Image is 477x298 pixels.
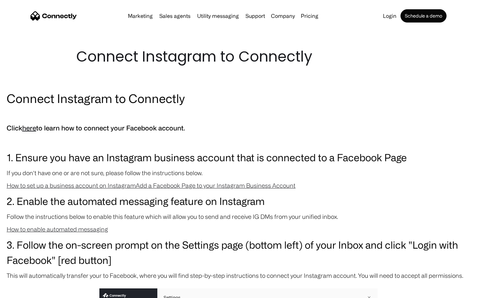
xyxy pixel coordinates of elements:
[271,11,295,21] div: Company
[380,13,399,19] a: Login
[7,110,470,119] p: ‍
[76,46,401,67] h1: Connect Instagram to Connectly
[7,137,470,146] p: ‍
[194,13,241,19] a: Utility messaging
[7,90,470,107] h2: Connect Instagram to Connectly
[7,212,470,221] p: Follow the instructions below to enable this feature which will allow you to send and receive IG ...
[7,271,470,280] p: This will automatically transfer your to Facebook, where you will find step-by-step instructions ...
[13,286,40,296] ul: Language list
[243,13,268,19] a: Support
[7,168,470,177] p: If you don't have one or are not sure, please follow the instructions below.
[22,124,36,132] a: here
[269,11,297,21] div: Company
[400,9,447,23] a: Schedule a demo
[30,11,77,21] a: home
[7,123,470,134] h5: Click to learn how to connect your Facebook account.
[7,182,136,189] a: How to set up a business account on Instagram
[7,286,40,296] aside: Language selected: English
[136,182,295,189] a: Add a Facebook Page to your Instagram Business Account
[7,226,108,232] a: How to enable automated messaging
[157,13,193,19] a: Sales agents
[7,150,470,165] h3: 1. Ensure you have an Instagram business account that is connected to a Facebook Page
[125,13,155,19] a: Marketing
[7,237,470,268] h3: 3. Follow the on-screen prompt on the Settings page (bottom left) of your Inbox and click "Login ...
[298,13,321,19] a: Pricing
[7,193,470,209] h3: 2. Enable the automated messaging feature on Instagram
